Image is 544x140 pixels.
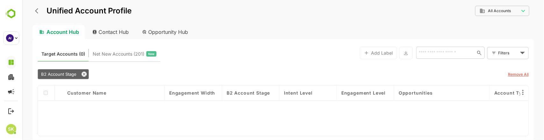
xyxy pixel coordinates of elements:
span: Account Type [472,90,505,96]
div: Opportunity Hub [115,25,171,39]
span: B2 Account Stage [19,72,54,77]
p: Unified Account Profile [24,7,109,15]
span: B2 Account Stage [204,90,248,96]
span: Intent Level [262,90,290,96]
span: New [126,50,132,58]
div: All Accounts [453,5,507,17]
span: Customer Name [45,90,84,96]
button: Add Label [337,47,375,59]
div: All Accounts [457,8,497,14]
span: Engagement Width [147,90,193,96]
button: Logout [7,107,15,115]
span: Opportunities [376,90,410,96]
span: Known accounts you’ve identified to target - imported from CRM, Offline upload, or promoted from ... [19,50,63,58]
div: B2 Account Stage [15,69,67,79]
button: back [11,6,21,16]
u: Remove All [486,72,506,77]
button: Export the selected data as CSV [377,47,390,59]
div: Filters [475,46,506,59]
div: AI [6,34,14,42]
span: Net New Accounts ( 201 ) [70,50,122,58]
div: Account Hub [10,25,62,39]
div: Contact Hub [65,25,112,39]
span: All Accounts [466,9,489,13]
img: BambooboxLogoMark.f1c84d78b4c51b1a7b5f700c9845e183.svg [3,8,19,20]
span: Engagement Level [319,90,363,96]
div: SK [6,124,16,134]
div: Filters [476,50,496,56]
